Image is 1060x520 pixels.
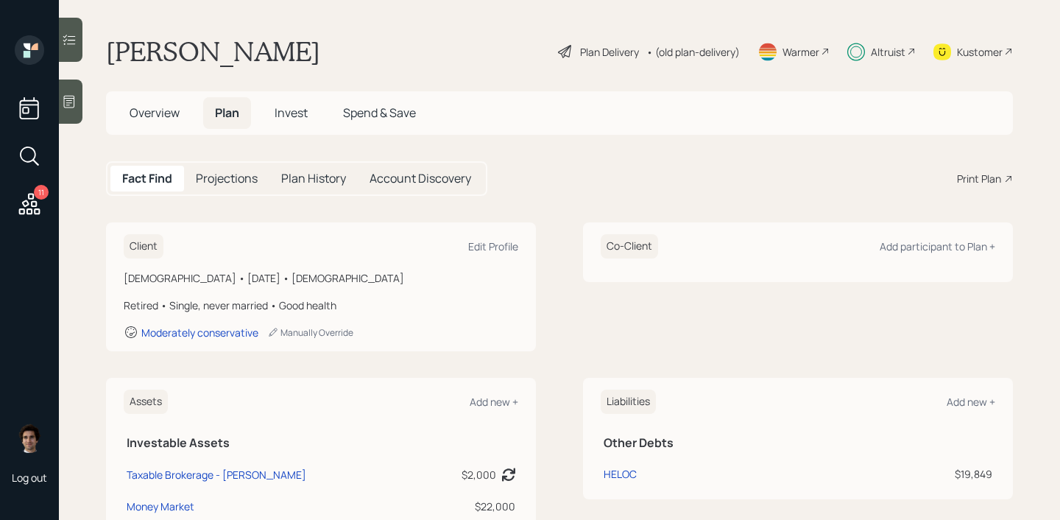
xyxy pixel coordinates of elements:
[196,172,258,186] h5: Projections
[127,467,306,482] div: Taxable Brokerage - [PERSON_NAME]
[106,35,320,68] h1: [PERSON_NAME]
[124,298,518,313] div: Retired • Single, never married • Good health
[947,395,995,409] div: Add new +
[124,270,518,286] div: [DEMOGRAPHIC_DATA] • [DATE] • [DEMOGRAPHIC_DATA]
[15,424,44,453] img: harrison-schaefer-headshot-2.png
[871,44,905,60] div: Altruist
[601,390,656,414] h6: Liabilities
[124,234,163,259] h6: Client
[281,172,346,186] h5: Plan History
[462,467,496,482] div: $2,000
[604,436,992,450] h5: Other Debts
[791,466,992,482] div: $19,849
[601,234,658,259] h6: Co-Client
[141,326,258,340] div: Moderately conservative
[470,395,518,409] div: Add new +
[604,466,637,482] div: HELOC
[130,105,180,121] span: Overview
[880,239,995,253] div: Add participant to Plan +
[12,471,47,485] div: Log out
[370,172,471,186] h5: Account Discovery
[267,326,353,339] div: Manually Override
[343,105,416,121] span: Spend & Save
[127,499,194,514] div: Money Market
[646,44,740,60] div: • (old plan-delivery)
[275,105,308,121] span: Invest
[782,44,819,60] div: Warmer
[127,436,515,450] h5: Investable Assets
[122,172,172,186] h5: Fact Find
[34,185,49,200] div: 11
[215,105,239,121] span: Plan
[421,499,515,514] div: $22,000
[580,44,639,60] div: Plan Delivery
[124,390,168,414] h6: Assets
[957,44,1003,60] div: Kustomer
[957,171,1001,186] div: Print Plan
[468,239,518,253] div: Edit Profile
